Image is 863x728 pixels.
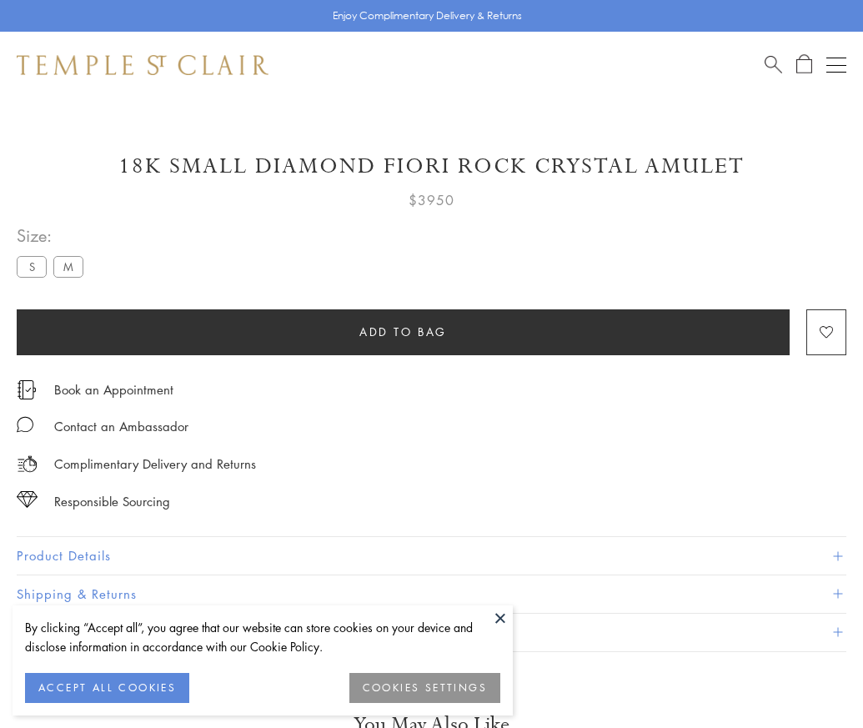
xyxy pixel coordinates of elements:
[53,256,83,277] label: M
[17,55,268,75] img: Temple St. Clair
[17,309,790,355] button: Add to bag
[17,256,47,277] label: S
[349,673,500,703] button: COOKIES SETTINGS
[17,537,846,575] button: Product Details
[826,55,846,75] button: Open navigation
[17,152,846,181] h1: 18K Small Diamond Fiori Rock Crystal Amulet
[17,491,38,508] img: icon_sourcing.svg
[54,416,188,437] div: Contact an Ambassador
[359,323,447,341] span: Add to bag
[17,575,846,613] button: Shipping & Returns
[17,454,38,474] img: icon_delivery.svg
[25,618,500,656] div: By clicking “Accept all”, you agree that our website can store cookies on your device and disclos...
[54,454,256,474] p: Complimentary Delivery and Returns
[17,380,37,399] img: icon_appointment.svg
[333,8,522,24] p: Enjoy Complimentary Delivery & Returns
[17,222,90,249] span: Size:
[17,416,33,433] img: MessageIcon-01_2.svg
[54,380,173,399] a: Book an Appointment
[25,673,189,703] button: ACCEPT ALL COOKIES
[409,189,454,211] span: $3950
[796,54,812,75] a: Open Shopping Bag
[765,54,782,75] a: Search
[54,491,170,512] div: Responsible Sourcing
